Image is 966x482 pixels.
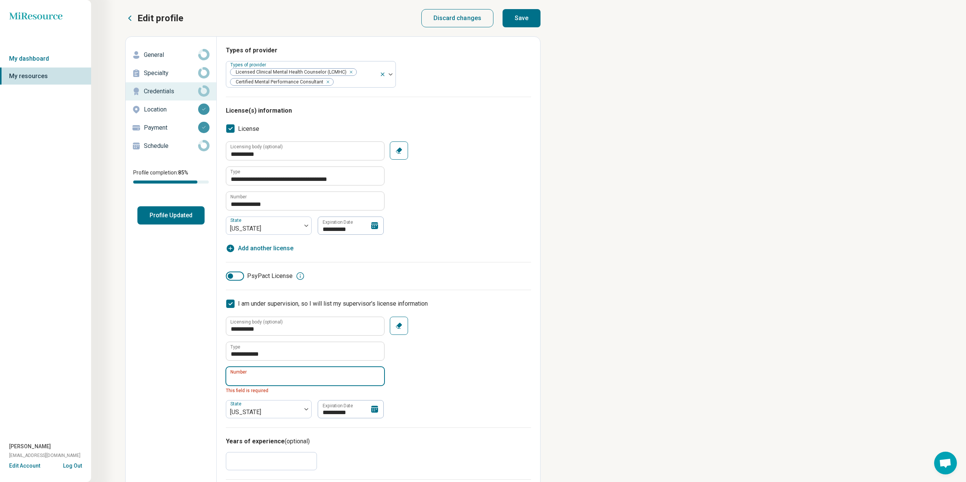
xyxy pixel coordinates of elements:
[230,79,326,86] span: Certified Mental Performance Consultant
[230,69,349,76] span: Licensed Clinical Mental Health Counselor (LCMHC)
[126,100,216,119] a: Location
[144,87,198,96] p: Credentials
[230,320,283,324] label: Licensing body (optional)
[226,46,531,55] h3: Types of provider
[126,164,216,188] div: Profile completion:
[226,244,293,253] button: Add another license
[226,387,384,394] span: This field is required
[125,12,183,24] button: Edit profile
[230,401,243,407] label: State
[226,272,293,281] label: PsyPact License
[63,462,82,468] button: Log Out
[137,12,183,24] p: Edit profile
[934,452,957,474] a: Open chat
[226,437,531,446] h3: Years of experience
[230,144,283,149] label: Licensing body (optional)
[126,46,216,64] a: General
[230,195,247,199] label: Number
[230,345,240,349] label: Type
[285,438,310,445] span: (optional)
[421,9,494,27] button: Discard changes
[226,342,384,360] input: credential.supervisorLicense.0.name
[230,370,247,374] label: Number
[126,64,216,82] a: Specialty
[144,105,198,114] p: Location
[9,462,40,470] button: Edit Account
[9,443,51,451] span: [PERSON_NAME]
[238,300,428,307] span: I am under supervision, so I will list my supervisor’s license information
[144,69,198,78] p: Specialty
[226,106,531,115] h3: License(s) information
[137,206,205,225] button: Profile Updated
[126,82,216,100] a: Credentials
[126,119,216,137] a: Payment
[238,124,259,133] span: License
[178,170,188,176] span: 85 %
[144,123,198,132] p: Payment
[226,167,384,185] input: credential.licenses.0.name
[503,9,541,27] button: Save
[133,181,209,184] div: Profile completion
[9,452,80,459] span: [EMAIL_ADDRESS][DOMAIN_NAME]
[230,218,243,223] label: State
[126,137,216,155] a: Schedule
[238,244,293,253] span: Add another license
[230,170,240,174] label: Type
[144,141,198,151] p: Schedule
[230,62,268,68] label: Types of provider
[144,50,198,60] p: General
